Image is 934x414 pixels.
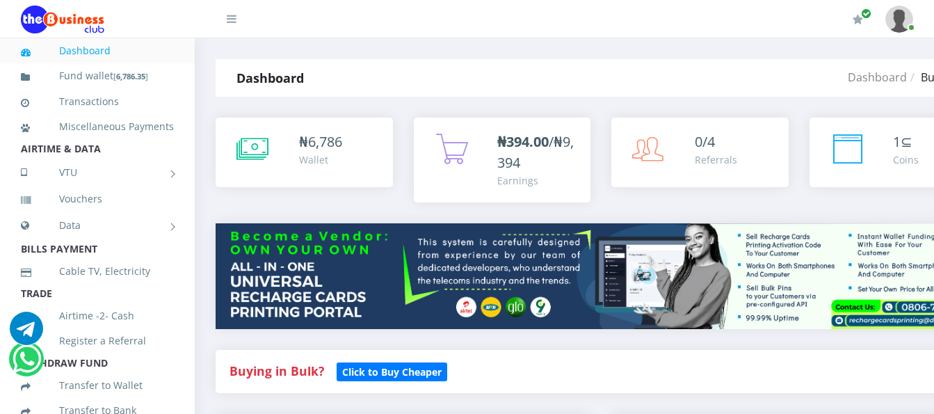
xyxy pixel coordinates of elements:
[414,118,591,202] a: ₦394.00/₦9,394 Earnings
[299,152,342,167] div: Wallet
[893,152,919,167] div: Coins
[236,70,304,86] strong: Dashboard
[497,132,549,151] b: ₦394.00
[21,111,174,143] a: Miscellaneous Payments
[21,369,174,401] a: Transfer to Wallet
[308,132,342,151] span: 6,786
[861,8,871,19] span: Renew/Upgrade Subscription
[21,155,174,190] a: VTU
[230,363,324,379] strong: Buying in Bulk?
[893,132,901,151] span: 1
[848,70,907,85] a: Dashboard
[21,6,104,33] img: Logo
[21,300,174,332] a: Airtime -2- Cash
[342,365,442,379] b: Click to Buy Cheaper
[21,183,174,215] a: Vouchers
[497,173,577,188] div: Earnings
[695,132,715,151] span: 0/4
[695,152,737,167] div: Referrals
[216,118,393,187] a: ₦6,786 Wallet
[21,208,174,243] a: Data
[299,132,342,152] div: ₦
[113,71,148,81] small: [ ]
[853,14,863,25] i: Renew/Upgrade Subscription
[116,71,145,81] b: 6,786.35
[611,118,789,187] a: 0/4 Referrals
[21,86,174,118] a: Transactions
[21,35,174,67] a: Dashboard
[885,6,913,33] img: User
[21,255,174,287] a: Cable TV, Electricity
[21,325,174,357] a: Register a Referral
[21,60,174,93] a: Fund wallet[6,786.35]
[13,353,41,376] a: Chat for support
[10,322,43,345] a: Chat for support
[893,132,919,152] div: ⊆
[337,363,447,379] a: Click to Buy Cheaper
[497,132,574,172] span: /₦9,394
